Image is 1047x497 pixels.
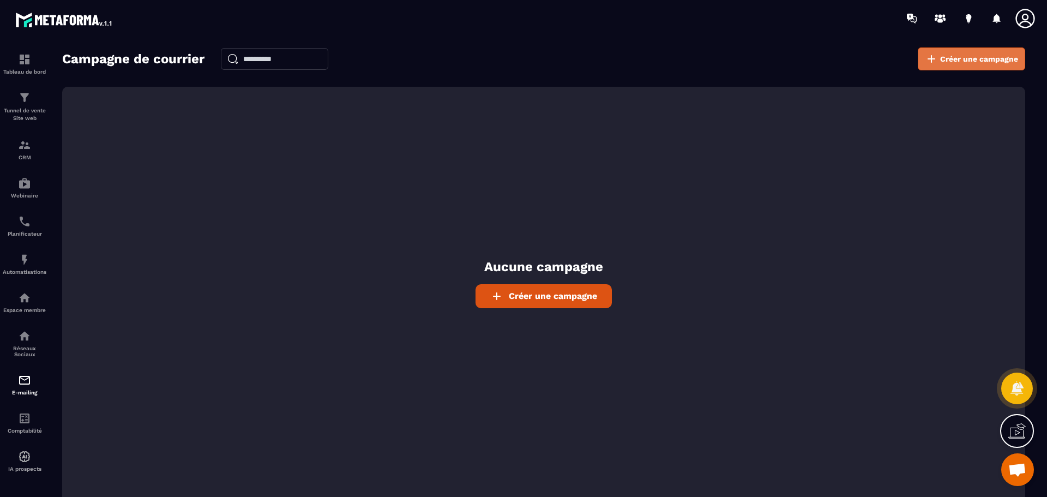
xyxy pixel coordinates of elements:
[18,330,31,343] img: social-network
[3,207,46,245] a: schedulerschedulerPlanificateur
[18,91,31,104] img: formation
[18,412,31,425] img: accountant
[3,466,46,472] p: IA prospects
[476,284,612,308] a: Créer une campagne
[484,258,603,276] p: Aucune campagne
[3,366,46,404] a: emailemailE-mailing
[3,390,46,396] p: E-mailing
[15,10,113,29] img: logo
[62,48,204,70] h2: Campagne de courrier
[1001,453,1034,486] div: Ouvrir le chat
[918,47,1025,70] a: Créer une campagne
[3,269,46,275] p: Automatisations
[3,83,46,130] a: formationformationTunnel de vente Site web
[3,428,46,434] p: Comptabilité
[3,321,46,366] a: social-networksocial-networkRéseaux Sociaux
[18,53,31,66] img: formation
[3,69,46,75] p: Tableau de bord
[3,130,46,169] a: formationformationCRM
[18,215,31,228] img: scheduler
[3,45,46,83] a: formationformationTableau de bord
[18,253,31,266] img: automations
[940,53,1018,64] span: Créer une campagne
[3,307,46,313] p: Espace membre
[3,154,46,160] p: CRM
[18,139,31,152] img: formation
[3,345,46,357] p: Réseaux Sociaux
[3,283,46,321] a: automationsautomationsEspace membre
[509,291,597,301] span: Créer une campagne
[3,245,46,283] a: automationsautomationsAutomatisations
[18,450,31,463] img: automations
[18,374,31,387] img: email
[18,291,31,304] img: automations
[3,231,46,237] p: Planificateur
[3,169,46,207] a: automationsautomationsWebinaire
[3,404,46,442] a: accountantaccountantComptabilité
[3,193,46,199] p: Webinaire
[18,177,31,190] img: automations
[3,107,46,122] p: Tunnel de vente Site web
